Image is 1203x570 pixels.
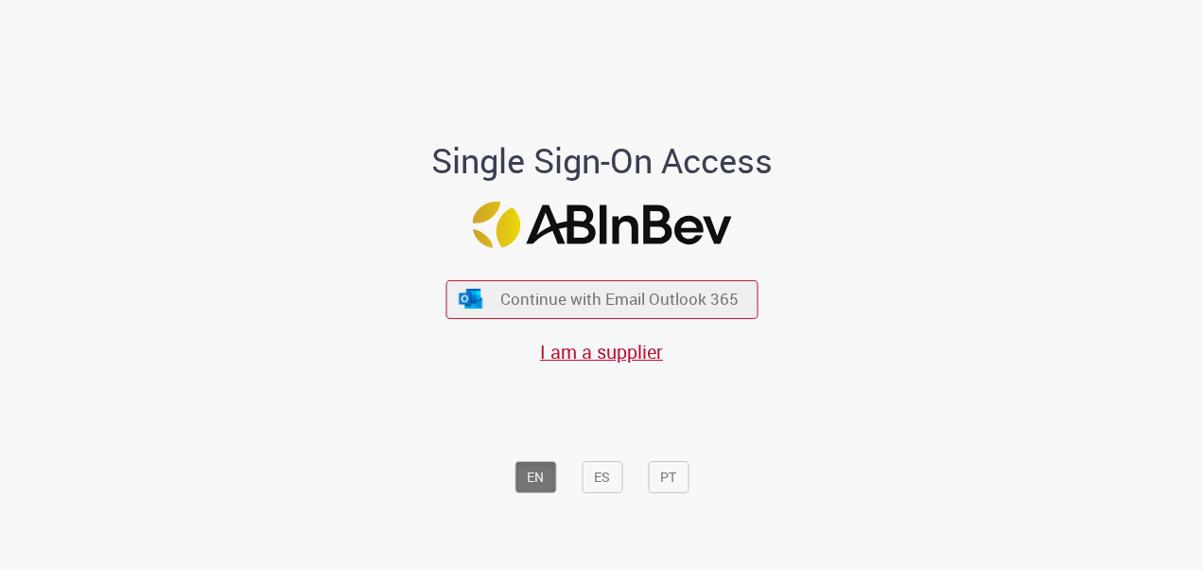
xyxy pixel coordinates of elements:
[540,339,663,365] a: I am a supplier
[458,289,484,309] img: ícone Azure/Microsoft 360
[472,202,731,248] img: Logo ABInBev
[648,461,689,493] button: PT
[500,289,739,311] span: Continue with Email Outlook 365
[582,461,622,493] button: ES
[514,461,556,493] button: EN
[340,142,864,180] h1: Single Sign-On Access
[445,279,758,318] button: ícone Azure/Microsoft 360 Continue with Email Outlook 365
